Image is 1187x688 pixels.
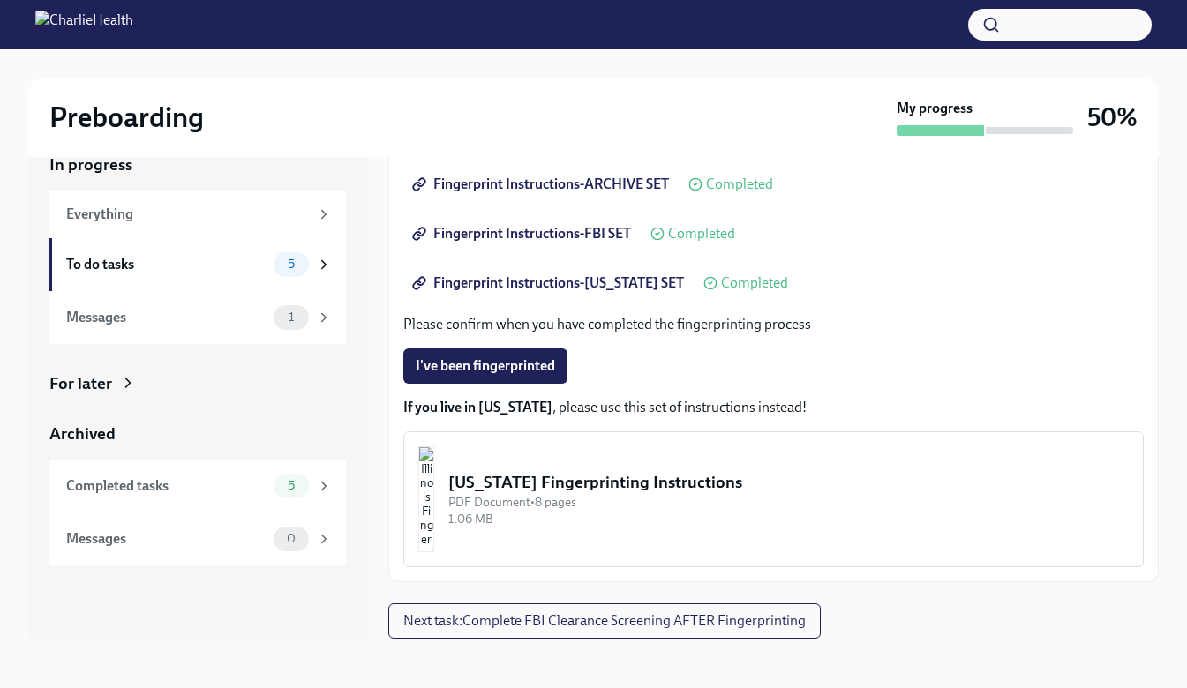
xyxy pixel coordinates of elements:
span: 5 [277,258,305,271]
p: , please use this set of instructions instead! [403,398,1144,417]
a: Messages1 [49,291,346,344]
div: Messages [66,308,267,327]
a: Fingerprint Instructions-ARCHIVE SET [403,167,681,202]
a: Fingerprint Instructions-FBI SET [403,216,643,251]
a: For later [49,372,346,395]
div: PDF Document • 8 pages [448,494,1129,511]
div: To do tasks [66,255,267,274]
img: Illinois Fingerprinting Instructions [418,446,434,552]
span: 1 [278,310,304,324]
a: Messages0 [49,512,346,565]
strong: My progress [897,99,973,118]
span: 5 [277,479,305,492]
a: Everything [49,191,346,238]
div: Messages [66,529,267,549]
span: I've been fingerprinted [416,357,555,375]
h3: 50% [1087,101,1138,133]
p: Please confirm when you have completed the fingerprinting process [403,315,1144,334]
span: Completed [721,276,788,290]
span: Fingerprint Instructions-[US_STATE] SET [416,274,684,292]
div: Completed tasks [66,476,267,496]
span: Completed [668,227,735,241]
a: Fingerprint Instructions-[US_STATE] SET [403,265,696,301]
div: For later [49,372,112,395]
h2: Preboarding [49,100,204,135]
span: Fingerprint Instructions-ARCHIVE SET [416,176,669,193]
a: In progress [49,153,346,176]
strong: If you live in [US_STATE] [403,399,552,415]
a: Completed tasks5 [49,460,346,512]
button: I've been fingerprinted [403,348,567,384]
img: CharlieHealth [35,11,133,39]
div: [US_STATE] Fingerprinting Instructions [448,471,1129,494]
a: To do tasks5 [49,238,346,291]
span: Completed [706,177,773,191]
div: Everything [66,205,309,224]
span: Fingerprint Instructions-FBI SET [416,225,631,243]
span: Next task : Complete FBI Clearance Screening AFTER Fingerprinting [403,612,806,630]
button: Next task:Complete FBI Clearance Screening AFTER Fingerprinting [388,603,821,639]
div: 1.06 MB [448,511,1129,527]
button: [US_STATE] Fingerprinting InstructionsPDF Document•8 pages1.06 MB [403,431,1144,567]
a: Archived [49,423,346,445]
span: 0 [276,532,306,545]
